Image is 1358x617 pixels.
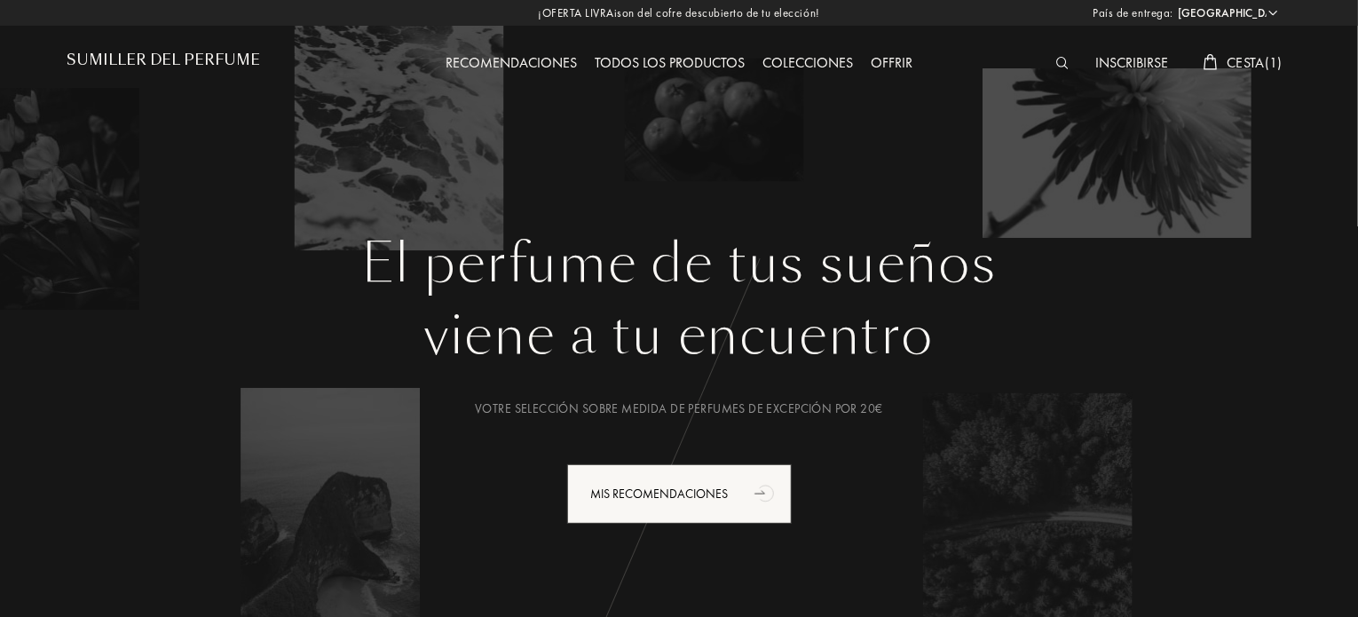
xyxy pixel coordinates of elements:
[361,226,997,300] font: El perfume de tus sueños
[1056,57,1070,69] img: search_icn_white.svg
[1086,53,1177,72] a: Inscribirse
[1265,53,1269,72] font: (
[554,464,805,524] a: Mis recomendacionesanimación
[475,400,883,416] font: Votre selección sobre medida de perfumes de excepción por 20€
[67,51,260,75] a: Sumiller del perfume
[748,475,784,510] div: animación
[1278,53,1283,72] font: )
[754,53,862,72] a: Colecciones
[762,53,853,72] font: Colecciones
[538,5,820,20] font: ¡OFERTA LIVRAison del cofre descubierto de tu elección!
[871,53,912,72] font: Offrir
[1204,54,1218,70] img: cart_white.svg
[424,298,934,372] font: viene a tu encuentro
[446,53,577,72] font: Recomendaciones
[67,50,260,70] font: Sumiller del perfume
[1094,5,1173,20] font: País de entrega:
[862,53,921,72] a: Offrir
[591,486,729,502] font: Mis recomendaciones
[1227,53,1265,72] font: Cesta
[1095,53,1168,72] font: Inscribirse
[586,53,754,72] a: Todos los productos
[595,53,745,72] font: Todos los productos
[437,53,586,72] a: Recomendaciones
[1269,53,1277,72] font: 1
